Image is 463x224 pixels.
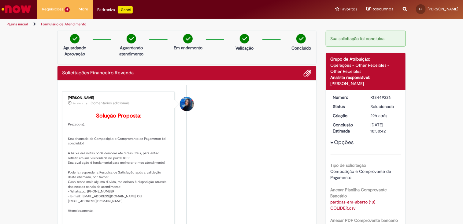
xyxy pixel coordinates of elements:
[372,6,394,12] span: Rascunhos
[331,199,377,211] a: Download de partidas-em-aberto (10) COLIDER.csv
[304,69,312,77] button: Adicionar anexos
[180,97,194,111] div: Luana Albuquerque
[127,34,136,43] img: check-circle-green.png
[428,6,458,12] span: [PERSON_NAME]
[331,62,401,74] div: Operações - Other Receibles - Other Receibles
[60,45,90,57] p: Aguardando Aprovação
[370,122,399,134] div: [DATE] 10:50:42
[42,6,63,12] span: Requisições
[366,6,394,12] a: Rascunhos
[370,113,387,118] time: 26/08/2025 14:48:57
[370,113,387,118] span: 22h atrás
[7,22,28,27] a: Página inicial
[117,45,146,57] p: Aguardando atendimento
[331,74,401,80] div: Analista responsável:
[328,94,366,100] dt: Número
[328,113,366,119] dt: Criação
[70,34,80,43] img: check-circle-green.png
[5,19,304,30] ul: Trilhas de página
[331,56,401,62] div: Grupo de Atribuição:
[326,31,406,47] div: Sua solicitação foi concluída.
[98,6,133,13] div: Padroniza
[65,7,70,12] span: 4
[96,112,141,119] b: Solução Proposta:
[291,45,311,51] p: Concluído
[72,102,83,105] time: 27/08/2025 12:59:36
[331,162,366,168] b: Tipo de solicitação
[183,34,193,43] img: check-circle-green.png
[174,45,202,51] p: Em andamento
[331,187,387,199] b: Anexar Planilha Comprovante Bancário
[72,102,83,105] span: 2m atrás
[370,103,399,110] div: Solucionado
[328,103,366,110] dt: Status
[370,113,399,119] div: 26/08/2025 15:48:57
[331,169,393,180] span: Composição e Comprovante de Pagamento
[41,22,86,27] a: Formulário de Atendimento
[62,70,134,76] h2: Solicitações Financeiro Revenda Histórico de tíquete
[331,218,398,223] b: Anexar PDF Comprovante bancário
[235,45,254,51] p: Validação
[68,96,170,100] div: [PERSON_NAME]
[118,6,133,13] p: +GenAi
[79,6,88,12] span: More
[419,7,422,11] span: FF
[1,3,32,15] img: ServiceNow
[91,101,130,106] small: Comentários adicionais
[328,122,366,134] dt: Conclusão Estimada
[340,6,357,12] span: Favoritos
[240,34,249,43] img: check-circle-green.png
[296,34,306,43] img: check-circle-green.png
[331,80,401,87] div: [PERSON_NAME]
[370,94,399,100] div: R13449226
